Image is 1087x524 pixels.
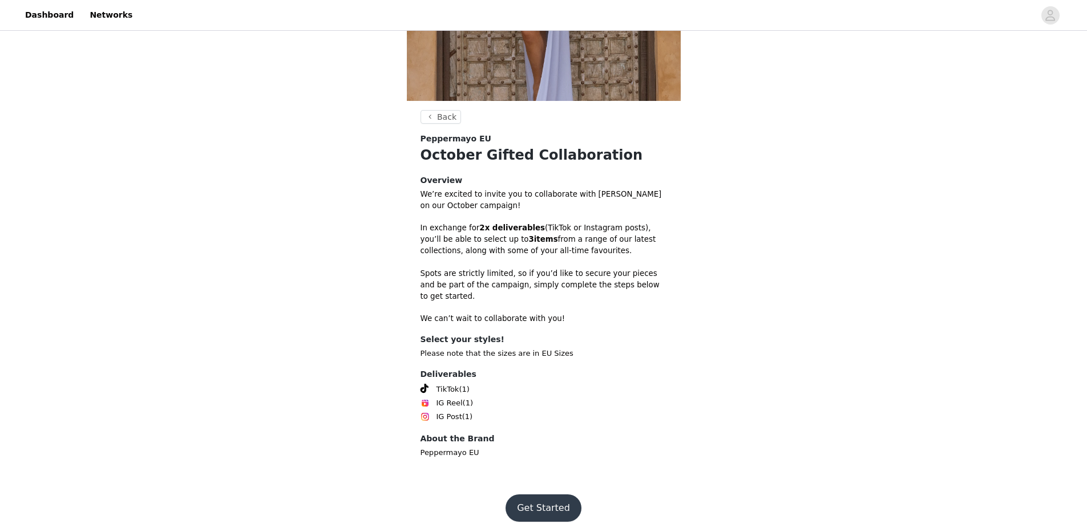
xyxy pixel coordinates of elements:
[534,235,558,243] strong: items
[421,399,430,408] img: Instagram Reels Icon
[421,224,656,255] span: In exchange for (TikTok or Instagram posts), you’ll be able to select up to from a range of our l...
[421,412,430,421] img: Instagram Icon
[506,494,581,522] button: Get Started
[421,334,667,346] h4: Select your styles!
[421,269,660,300] span: Spots are strictly limited, so if you’d like to secure your pieces and be part of the campaign, s...
[437,397,463,409] span: IG Reel
[421,348,667,359] p: Please note that the sizes are in EU Sizes
[463,397,473,409] span: (1)
[421,145,667,165] h1: October Gifted Collaboration
[421,190,662,210] span: We’re excited to invite you to collaborate with [PERSON_NAME] on our October campaign!
[83,2,139,28] a: Networks
[479,224,545,232] strong: 2x deliverables
[421,133,491,145] span: Peppermayo EU
[462,411,472,423] span: (1)
[459,384,469,395] span: (1)
[421,314,565,323] span: We can’t wait to collaborate with you!
[437,384,459,395] span: TikTok
[437,411,462,423] span: IG Post
[421,433,667,445] h4: About the Brand
[18,2,80,28] a: Dashboard
[421,447,667,458] p: Peppermayo EU
[421,174,667,186] h4: Overview
[421,368,667,380] h4: Deliverables
[529,235,534,243] strong: 3
[421,110,462,124] button: Back
[1045,6,1056,25] div: avatar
